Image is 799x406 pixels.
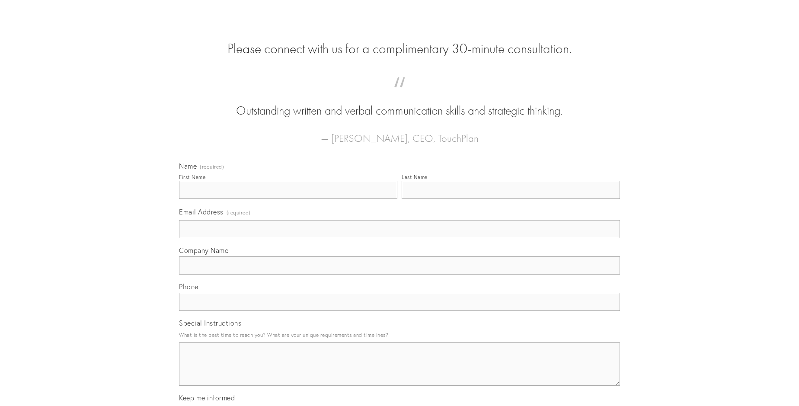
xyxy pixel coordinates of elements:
p: What is the best time to reach you? What are your unique requirements and timelines? [179,329,620,341]
span: Company Name [179,246,228,255]
span: Email Address [179,208,224,216]
blockquote: Outstanding written and verbal communication skills and strategic thinking. [193,86,606,119]
span: (required) [200,164,224,169]
span: Keep me informed [179,393,235,402]
span: Special Instructions [179,319,241,327]
div: First Name [179,174,205,180]
span: (required) [227,207,251,218]
span: “ [193,86,606,102]
div: Last Name [402,174,428,180]
h2: Please connect with us for a complimentary 30-minute consultation. [179,41,620,57]
span: Phone [179,282,198,291]
figcaption: — [PERSON_NAME], CEO, TouchPlan [193,119,606,147]
span: Name [179,162,197,170]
